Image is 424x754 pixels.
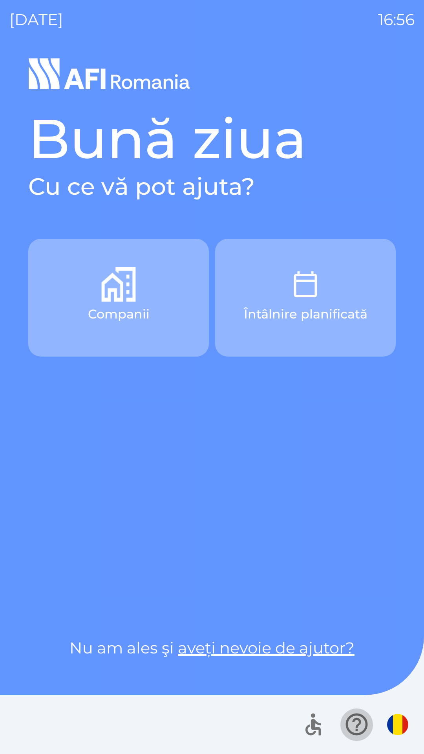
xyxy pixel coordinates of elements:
button: Companii [28,239,209,357]
p: 16:56 [378,8,415,31]
img: Logo [28,55,396,93]
p: [DATE] [9,8,63,31]
p: Companii [88,305,150,324]
h2: Cu ce vă pot ajuta? [28,172,396,201]
a: aveți nevoie de ajutor? [178,638,355,657]
h1: Bună ziua [28,105,396,172]
img: 91d325ef-26b3-4739-9733-70a8ac0e35c7.png [288,267,323,302]
img: b9f982fa-e31d-4f99-8b4a-6499fa97f7a5.png [101,267,136,302]
button: Întâlnire planificată [215,239,396,357]
p: Nu am ales şi [28,636,396,660]
img: ro flag [387,714,408,735]
p: Întâlnire planificată [244,305,367,324]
